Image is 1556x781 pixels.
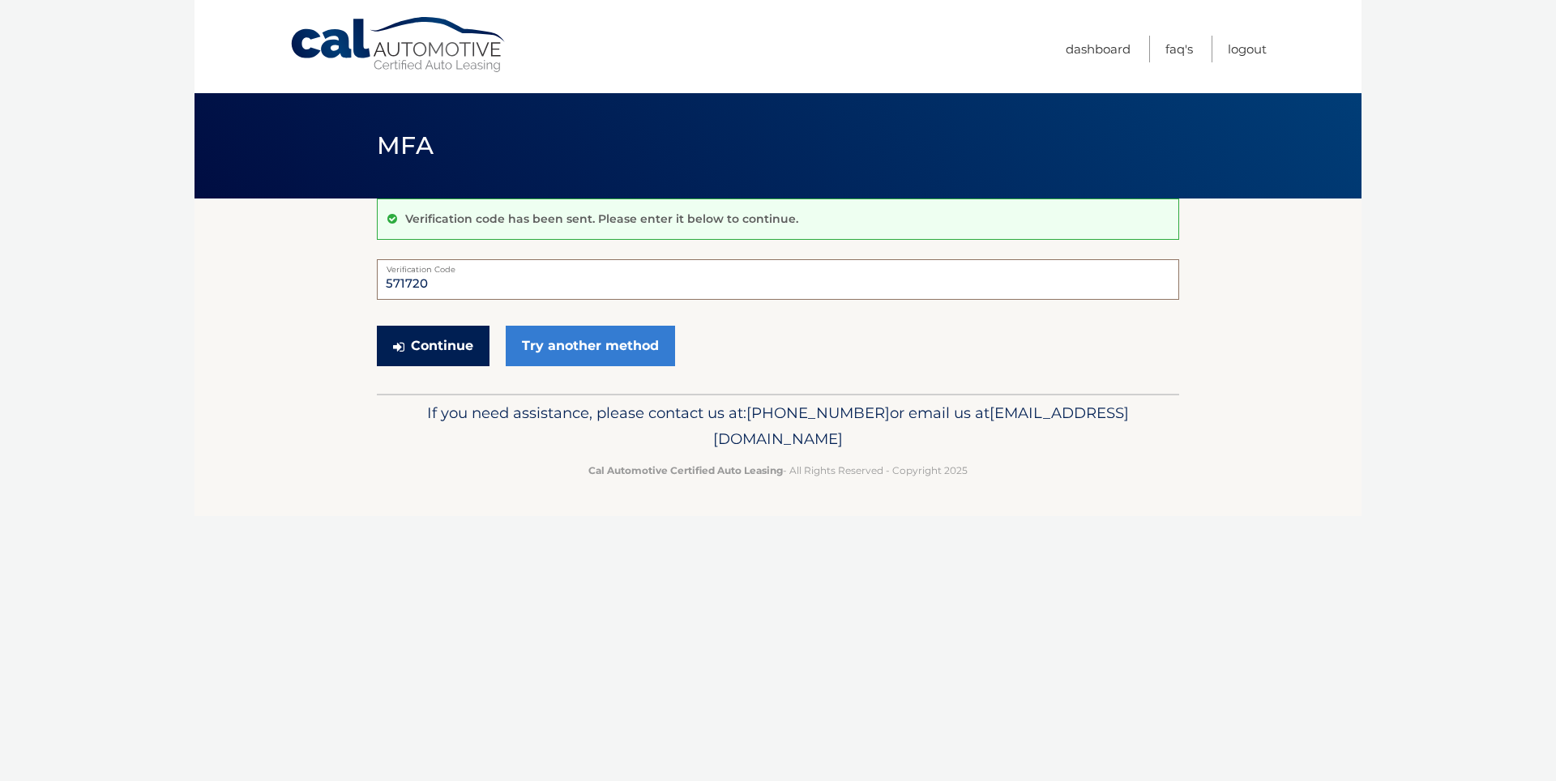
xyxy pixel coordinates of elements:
span: MFA [377,130,434,160]
span: [EMAIL_ADDRESS][DOMAIN_NAME] [713,403,1129,448]
p: If you need assistance, please contact us at: or email us at [387,400,1169,452]
span: [PHONE_NUMBER] [746,403,890,422]
input: Verification Code [377,259,1179,300]
a: Logout [1228,36,1267,62]
p: - All Rights Reserved - Copyright 2025 [387,462,1169,479]
a: Try another method [506,326,675,366]
p: Verification code has been sent. Please enter it below to continue. [405,211,798,226]
button: Continue [377,326,489,366]
a: Cal Automotive [289,16,508,74]
a: FAQ's [1165,36,1193,62]
label: Verification Code [377,259,1179,272]
strong: Cal Automotive Certified Auto Leasing [588,464,783,476]
a: Dashboard [1066,36,1131,62]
